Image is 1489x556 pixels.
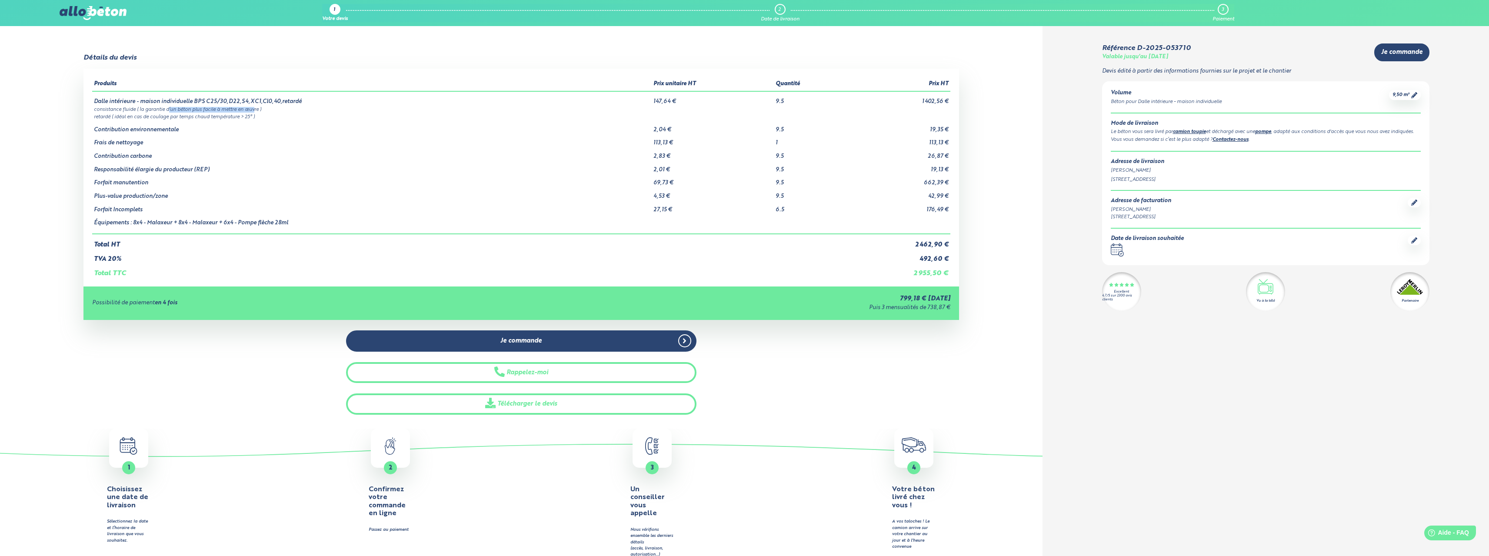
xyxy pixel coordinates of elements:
[774,133,848,146] td: 1
[1381,49,1422,56] span: Je commande
[92,200,652,213] td: Forfait Incomplets
[1102,44,1191,52] div: Référence D-2025-053710
[60,6,127,20] img: allobéton
[92,263,848,277] td: Total TTC
[92,77,652,91] th: Produits
[1114,290,1129,294] div: Excellent
[652,200,774,213] td: 27,15 €
[1111,236,1184,242] div: Date de livraison souhaitée
[1374,43,1429,61] a: Je commande
[774,173,848,186] td: 9.5
[92,120,652,133] td: Contribution environnementale
[369,486,412,518] h4: Confirmez votre commande en ligne
[500,337,542,345] span: Je commande
[92,300,531,306] div: Possibilité de paiement
[1222,7,1224,13] div: 3
[778,7,781,13] div: 2
[848,263,950,277] td: 2 955,50 €
[92,213,652,234] td: Équipements : 8x4 - Malaxeur + 8x4 - Malaxeur + 6x4 - Pompe flèche 28ml
[1111,90,1222,97] div: Volume
[155,300,177,306] strong: en 4 fois
[92,249,848,263] td: TVA 20%
[761,17,799,22] div: Date de livraison
[774,146,848,160] td: 9.5
[1102,54,1168,60] div: Valable jusqu'au [DATE]
[652,77,774,91] th: Prix unitaire HT
[1111,136,1421,144] div: Vous vous demandez si c’est le plus adapté ? .
[1213,137,1249,142] a: Contactez-nous
[1173,130,1206,134] a: camion toupie
[652,133,774,146] td: 113,13 €
[848,160,950,173] td: 19,13 €
[92,113,950,120] td: retardé ( idéal en cas de coulage par temps chaud température > 25° )
[652,120,774,133] td: 2,04 €
[92,186,652,200] td: Plus-value production/zone
[652,91,774,105] td: 147,64 €
[346,393,696,415] a: Télécharger le devis
[774,186,848,200] td: 9.5
[848,120,950,133] td: 19,35 €
[848,200,950,213] td: 176,49 €
[92,173,652,186] td: Forfait manutention
[912,465,916,471] span: 4
[92,133,652,146] td: Frais de nettoyage
[346,330,696,352] a: Je commande
[1213,4,1234,22] a: 3 Paiement
[848,173,950,186] td: 662,39 €
[1111,120,1421,127] div: Mode de livraison
[92,105,950,113] td: consistance fluide ( la garantie d’un béton plus facile à mettre en œuvre )
[630,486,674,518] h4: Un conseiller vous appelle
[902,437,926,453] img: truck.c7a9816ed8b9b1312949.png
[1102,68,1430,75] p: Devis édité à partir des informations fournies sur le projet et le chantier
[848,234,950,249] td: 2 462,90 €
[92,234,848,249] td: Total HT
[1412,522,1479,546] iframe: Help widget launcher
[107,519,150,544] div: Sélectionnez la date et l’horaire de livraison que vous souhaitez.
[1111,176,1421,183] div: [STREET_ADDRESS]
[848,77,950,91] th: Prix HT
[92,160,652,173] td: Responsabilité élargie du producteur (REP)
[1111,198,1171,204] div: Adresse de facturation
[346,362,696,383] button: Rappelez-moi
[651,465,654,471] span: 3
[774,77,848,91] th: Quantité
[1213,17,1234,22] div: Paiement
[1111,128,1421,136] div: Le béton vous sera livré par et déchargé avec une , adapté aux conditions d'accès que vous nous a...
[333,7,335,13] div: 1
[892,486,936,509] h4: Votre béton livré chez vous !
[774,200,848,213] td: 6.5
[1111,206,1171,213] div: [PERSON_NAME]
[1102,294,1141,302] div: 4.7/5 sur 2300 avis clients
[774,91,848,105] td: 9.5
[774,120,848,133] td: 9.5
[389,465,393,471] span: 2
[322,17,348,22] div: Votre devis
[652,173,774,186] td: 69,73 €
[652,146,774,160] td: 2,83 €
[848,146,950,160] td: 26,87 €
[761,4,799,22] a: 2 Date de livraison
[322,4,348,22] a: 1 Votre devis
[107,486,150,509] h4: Choisissez une date de livraison
[1111,167,1421,174] div: [PERSON_NAME]
[1111,159,1421,165] div: Adresse de livraison
[128,465,130,471] span: 1
[1402,298,1419,303] div: Partenaire
[652,160,774,173] td: 2,01 €
[1256,298,1275,303] div: Vu à la télé
[1111,98,1222,106] div: Béton pour Dalle intérieure - maison individuelle
[1111,213,1171,221] div: [STREET_ADDRESS]
[848,186,950,200] td: 42,99 €
[531,295,950,303] div: 799,18 € [DATE]
[848,133,950,146] td: 113,13 €
[774,160,848,173] td: 9.5
[848,249,950,263] td: 492,60 €
[892,519,936,550] div: A vos taloches ! Le camion arrive sur votre chantier au jour et à l'heure convenue
[92,91,652,105] td: Dalle intérieure - maison individuelle BPS C25/30,D22,S4,XC1,Cl0,40,retardé
[369,527,412,533] div: Passez au paiement
[848,91,950,105] td: 1 402,56 €
[92,146,652,160] td: Contribution carbone
[531,305,950,311] div: Puis 3 mensualités de 738,87 €
[83,54,137,62] div: Détails du devis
